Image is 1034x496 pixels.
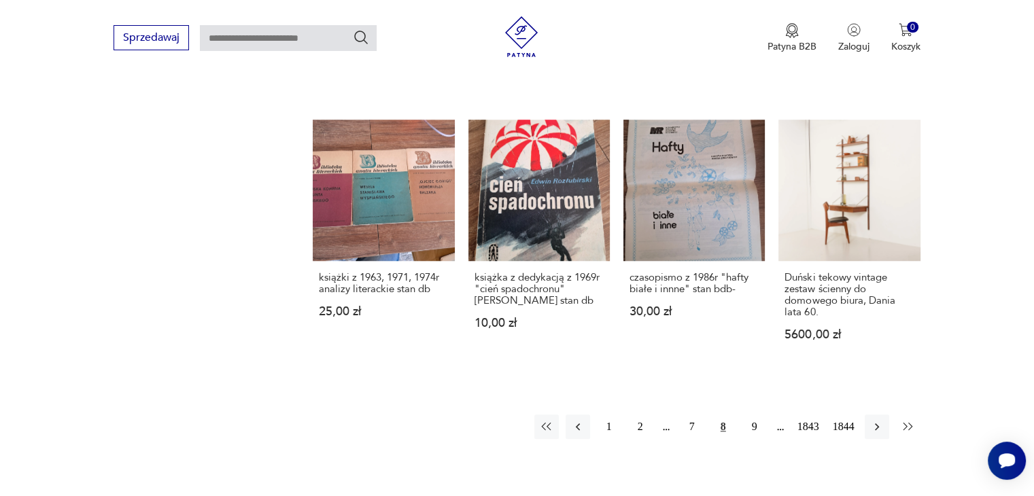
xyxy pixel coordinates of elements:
div: 0 [907,22,918,33]
p: Zaloguj [838,40,869,53]
a: książki z 1963, 1971, 1974r analizy literackie stan dbksiążki z 1963, 1971, 1974r analizy literac... [313,120,454,367]
button: 7 [680,414,704,439]
button: 1843 [794,414,823,439]
p: Koszyk [891,40,920,53]
p: 5600,00 zł [785,329,914,340]
p: 25,00 zł [319,306,448,317]
button: Zaloguj [838,23,869,53]
button: Szukaj [353,29,369,46]
button: 2 [628,414,653,439]
p: Patyna B2B [768,40,816,53]
button: 0Koszyk [891,23,920,53]
a: Duński tekowy vintage zestaw ścienny do domowego biura, Dania lata 60.Duński tekowy vintage zesta... [778,120,920,367]
p: 10,00 zł [475,317,604,329]
button: 8 [711,414,736,439]
iframe: Smartsupp widget button [988,442,1026,480]
button: Sprzedawaj [114,25,189,50]
button: 1 [597,414,621,439]
img: Ikona medalu [785,23,799,38]
img: Ikona koszyka [899,23,912,37]
button: Patyna B2B [768,23,816,53]
h3: czasopismo z 1986r "hafty białe i innne" stan bdb- [630,272,759,295]
img: Patyna - sklep z meblami i dekoracjami vintage [501,16,542,57]
h3: książki z 1963, 1971, 1974r analizy literackie stan db [319,272,448,295]
a: czasopismo z 1986r "hafty białe i innne" stan bdb-czasopismo z 1986r "hafty białe i innne" stan b... [623,120,765,367]
a: Sprzedawaj [114,34,189,43]
button: 9 [742,414,767,439]
a: książka z dedykacją z 1969r "cień spadochronu" E.Rozlubirski stan dbksiążka z dedykacją z 1969r "... [468,120,610,367]
h3: książka z dedykacją z 1969r "cień spadochronu" [PERSON_NAME] stan db [475,272,604,306]
a: Ikona medaluPatyna B2B [768,23,816,53]
h3: Duński tekowy vintage zestaw ścienny do domowego biura, Dania lata 60. [785,272,914,318]
button: 1844 [829,414,858,439]
img: Ikonka użytkownika [847,23,861,37]
p: 30,00 zł [630,306,759,317]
